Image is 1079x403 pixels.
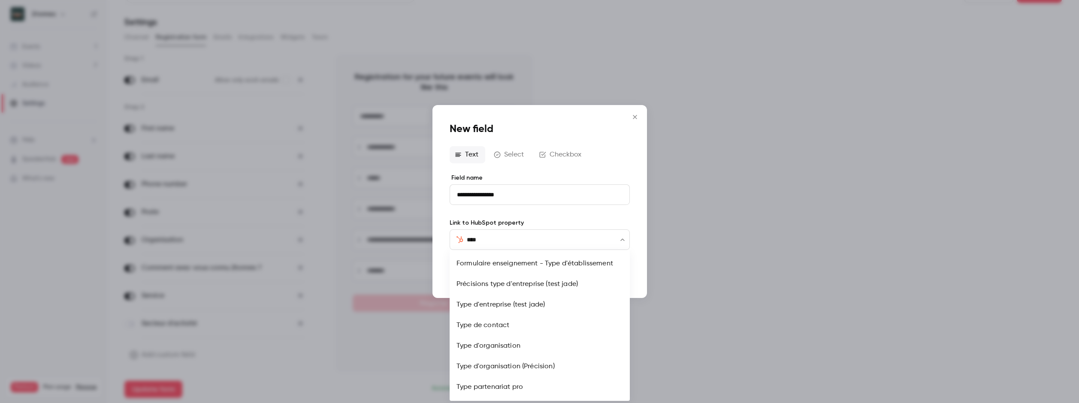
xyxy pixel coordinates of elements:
[450,274,630,295] li: Précisions type d'entreprise (test jade)
[450,336,630,356] li: Type d'organisation
[450,219,630,227] label: Link to HubSpot property
[450,146,485,163] button: Text
[618,236,627,244] button: Close
[534,146,588,163] button: Checkbox
[450,315,630,336] li: Type de contact
[489,146,531,163] button: Select
[450,377,630,397] li: Type partenariat pro
[450,174,630,182] label: Field name
[450,253,630,274] li: Formulaire enseignement - Type d'établissement
[450,122,630,136] h1: New field
[626,108,644,126] button: Close
[450,295,630,315] li: Type d'entreprise (test jade)
[450,356,630,377] li: Type d'organisation (Précision)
